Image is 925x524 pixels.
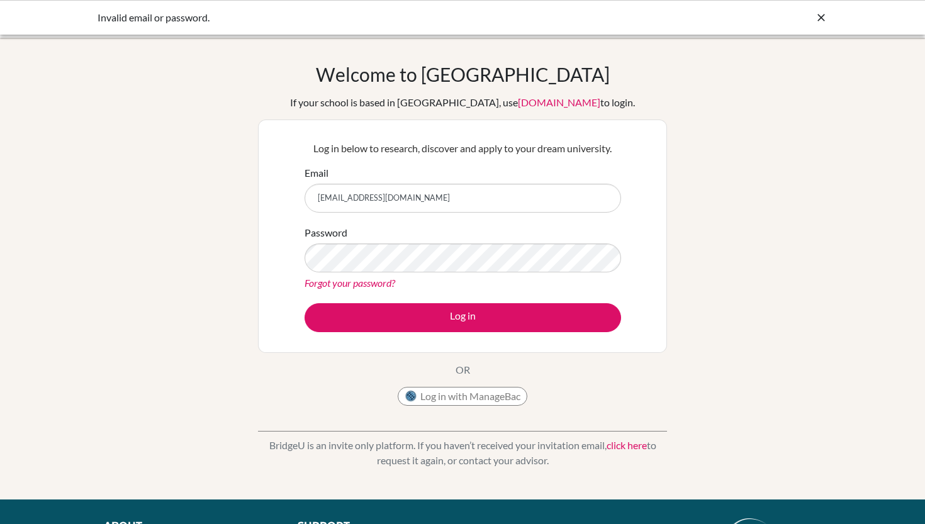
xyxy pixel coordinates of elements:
[258,438,667,468] p: BridgeU is an invite only platform. If you haven’t received your invitation email, to request it ...
[607,439,647,451] a: click here
[316,63,610,86] h1: Welcome to [GEOGRAPHIC_DATA]
[290,95,635,110] div: If your school is based in [GEOGRAPHIC_DATA], use to login.
[518,96,600,108] a: [DOMAIN_NAME]
[456,362,470,377] p: OR
[305,277,395,289] a: Forgot your password?
[305,225,347,240] label: Password
[398,387,527,406] button: Log in with ManageBac
[305,141,621,156] p: Log in below to research, discover and apply to your dream university.
[305,165,328,181] label: Email
[98,10,639,25] div: Invalid email or password.
[305,303,621,332] button: Log in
